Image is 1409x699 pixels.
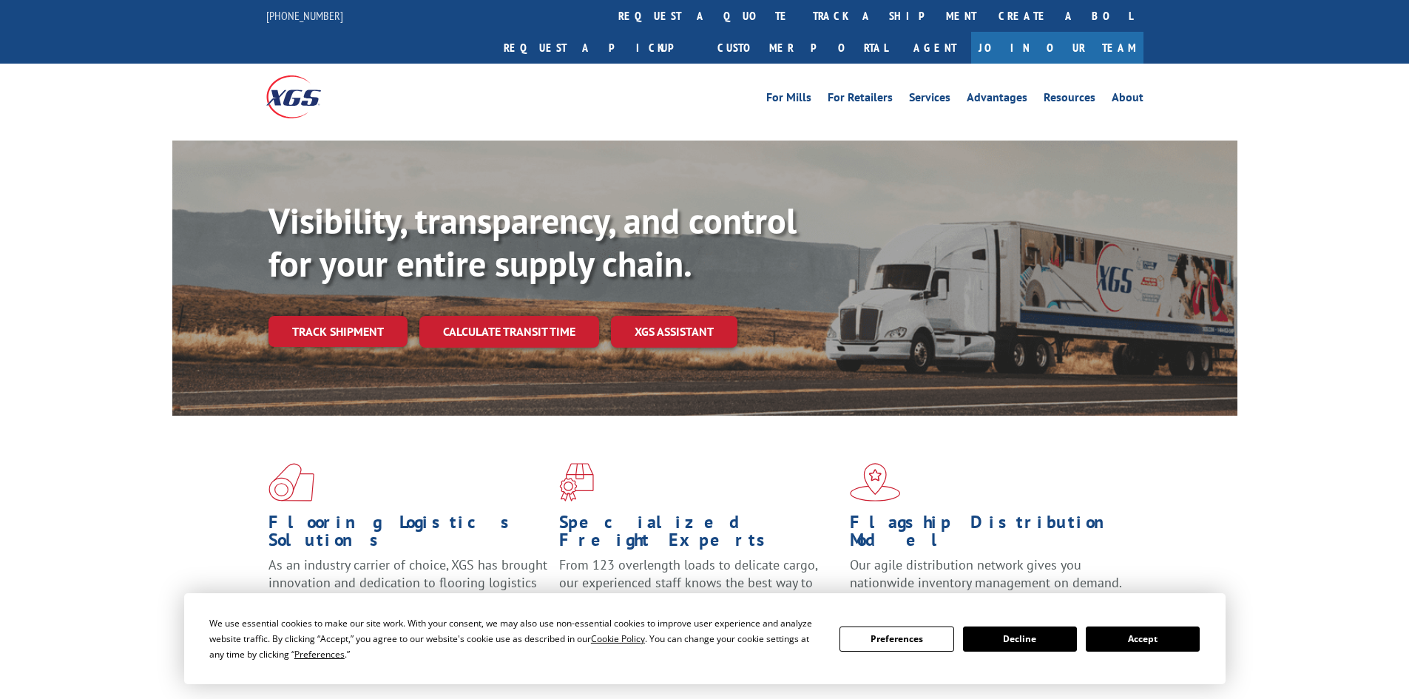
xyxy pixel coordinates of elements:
a: Track shipment [268,316,408,347]
button: Decline [963,627,1077,652]
a: Join Our Team [971,32,1143,64]
a: For Retailers [828,92,893,108]
a: [PHONE_NUMBER] [266,8,343,23]
a: Customer Portal [706,32,899,64]
p: From 123 overlength loads to delicate cargo, our experienced staff knows the best way to move you... [559,556,839,622]
button: Accept [1086,627,1200,652]
a: Agent [899,32,971,64]
span: As an industry carrier of choice, XGS has brought innovation and dedication to flooring logistics... [268,556,547,609]
img: xgs-icon-flagship-distribution-model-red [850,463,901,502]
div: Cookie Consent Prompt [184,593,1226,684]
button: Preferences [839,627,953,652]
span: Our agile distribution network gives you nationwide inventory management on demand. [850,556,1122,591]
a: Advantages [967,92,1027,108]
b: Visibility, transparency, and control for your entire supply chain. [268,197,797,286]
span: Cookie Policy [591,632,645,645]
a: For Mills [766,92,811,108]
a: Calculate transit time [419,316,599,348]
img: xgs-icon-total-supply-chain-intelligence-red [268,463,314,502]
h1: Flagship Distribution Model [850,513,1129,556]
a: About [1112,92,1143,108]
a: Resources [1044,92,1095,108]
a: Services [909,92,950,108]
span: Preferences [294,648,345,661]
div: We use essential cookies to make our site work. With your consent, we may also use non-essential ... [209,615,822,662]
h1: Flooring Logistics Solutions [268,513,548,556]
h1: Specialized Freight Experts [559,513,839,556]
a: XGS ASSISTANT [611,316,737,348]
img: xgs-icon-focused-on-flooring-red [559,463,594,502]
a: Request a pickup [493,32,706,64]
